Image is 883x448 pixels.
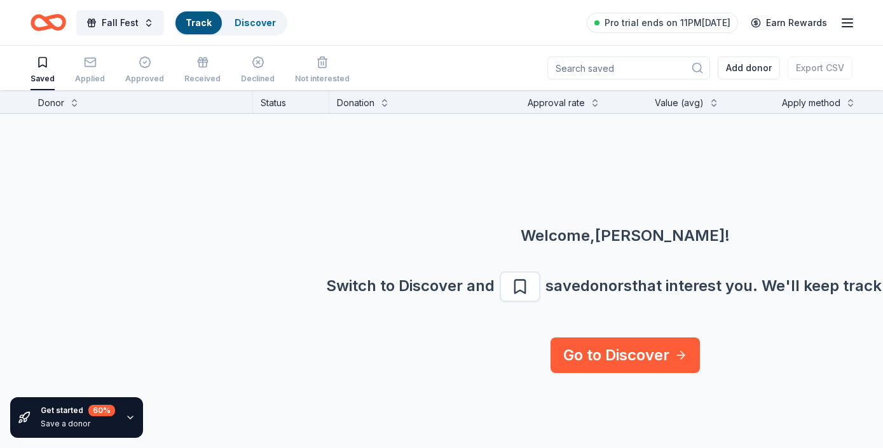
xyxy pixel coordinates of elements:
div: Saved [31,74,55,84]
button: Not interested [295,51,350,90]
button: Add donor [718,57,780,79]
a: Home [31,8,66,37]
div: Apply method [782,95,840,111]
div: Not interested [295,74,350,84]
input: Search saved [547,57,710,79]
div: Declined [241,74,275,84]
a: Go to Discover [551,337,700,373]
a: Pro trial ends on 11PM[DATE] [587,13,738,33]
button: Fall Fest [76,10,164,36]
button: TrackDiscover [174,10,287,36]
div: Value (avg) [655,95,704,111]
span: Pro trial ends on 11PM[DATE] [605,15,730,31]
div: Status [253,90,329,113]
button: Export CSV [788,57,852,79]
span: Fall Fest [102,15,139,31]
button: Approved [125,51,164,90]
button: Declined [241,51,275,90]
a: Earn Rewards [743,11,835,34]
div: Donor [38,95,64,111]
button: Applied [75,51,105,90]
div: Donation [337,95,374,111]
div: Approved [125,74,164,84]
div: Get started [41,405,115,416]
a: Track [186,17,212,28]
div: 60 % [88,405,115,416]
a: Discover [235,17,276,28]
div: Save a donor [41,419,115,429]
div: Applied [75,74,105,84]
button: Received [184,51,221,90]
div: Approval rate [528,95,585,111]
button: Saved [31,51,55,90]
div: Received [184,74,221,84]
